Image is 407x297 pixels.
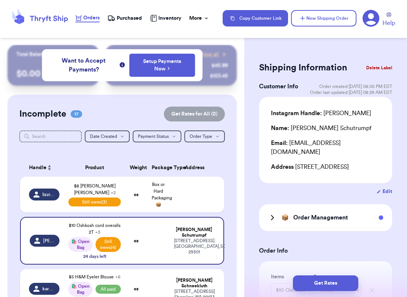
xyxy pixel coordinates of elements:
[16,68,90,80] p: $ 0.00
[184,130,225,142] button: Order Type
[271,110,322,116] span: Instagram Handle:
[271,109,371,118] div: [PERSON_NAME]
[259,82,298,91] h3: Customer Info
[382,12,395,28] a: Help
[42,286,55,292] span: karenrenee
[174,227,215,238] div: [PERSON_NAME] Schutrumpf
[68,198,121,206] span: Still owes (3)
[96,285,121,294] span: All paid
[117,15,142,22] span: Purchased
[75,14,100,22] a: Orders
[169,159,225,177] th: Address
[42,192,55,198] span: lizzie_clayborn
[281,213,289,222] span: 📦
[74,184,116,195] span: $8 [PERSON_NAME] [PERSON_NAME]
[19,130,82,142] input: Search
[271,139,380,157] div: [EMAIL_ADDRESS][DOMAIN_NAME]
[271,124,371,133] div: [PERSON_NAME] Schutrumpf
[49,56,118,74] span: Want to Accept Payments?
[259,62,347,74] h2: Shipping Information
[164,107,225,121] button: Get Rates for All (0)
[174,278,216,289] div: [PERSON_NAME] Schneekluth
[68,237,93,252] div: 🛍️ Open Bag
[271,125,289,131] span: Name:
[43,238,55,244] span: [PERSON_NAME]
[85,130,130,142] button: Date Created
[377,188,392,195] button: Edit
[134,238,139,243] strong: oz
[68,282,93,297] div: 🛍️ Open Bag
[137,58,187,73] a: Setup Payments Now
[64,159,125,177] th: Product
[200,51,228,58] a: View all
[69,223,120,234] span: $10 Oshkosh cord overalls 2T
[291,10,356,26] button: New Shipping Order
[174,238,215,255] div: [STREET_ADDRESS] [GEOGRAPHIC_DATA] , SC 29301
[271,162,380,171] div: [STREET_ADDRESS]
[107,15,142,22] a: Purchased
[83,14,100,22] span: Orders
[71,110,82,118] span: 17
[158,15,181,22] span: Inventory
[259,246,392,255] h3: Order Info
[223,10,288,26] button: Copy Customer Link
[210,72,228,80] div: $ 123.45
[90,134,117,139] span: Date Created
[150,15,181,22] a: Inventory
[293,275,358,291] button: Get Rates
[115,275,120,279] span: + 6
[271,140,288,146] span: Email:
[125,159,147,177] th: Weight
[133,130,181,142] button: Payment Status
[16,51,48,58] p: Total Balance
[189,15,209,22] div: More
[363,60,395,76] button: Delete Label
[46,163,52,172] button: Sort ascending
[129,54,195,77] button: Setup Payments Now
[69,275,120,279] span: $5 H&M Eyelet Blouse
[190,134,212,139] span: Order Type
[211,62,228,69] div: $ 45.99
[19,108,66,120] h2: Incomplete
[293,213,348,222] h3: Order Management
[319,83,392,89] span: Order created: [DATE] 06:05 PM EDT
[29,164,46,172] span: Handle
[95,230,100,234] span: + 3
[271,164,294,170] span: Address
[152,182,172,207] span: Box or Hard Packaging 📦
[134,192,139,197] strong: oz
[111,190,116,195] span: + 2
[310,89,392,95] span: Order last updated: [DATE] 08:29 AM EDT
[382,19,395,28] span: Help
[200,51,219,58] span: View all
[96,237,121,252] span: Still owes (4)
[134,287,139,291] strong: oz
[138,134,169,139] span: Payment Status
[147,159,169,177] th: Package Type
[83,253,106,259] div: 24 days left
